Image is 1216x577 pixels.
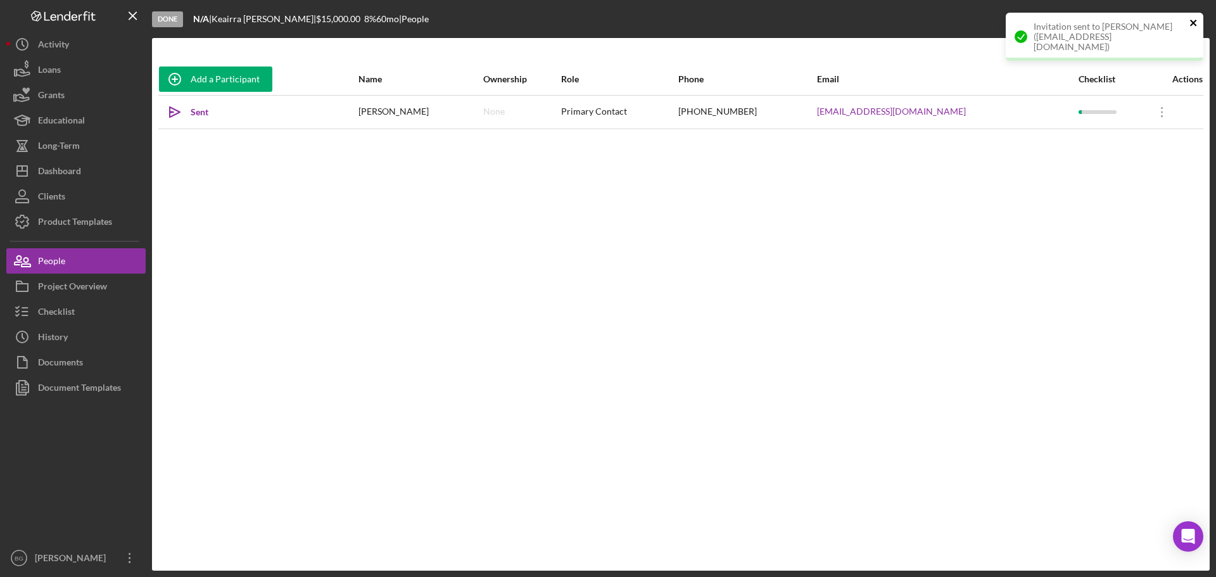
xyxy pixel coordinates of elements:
div: Invitation sent to [PERSON_NAME] ([EMAIL_ADDRESS][DOMAIN_NAME]) [1034,22,1186,52]
a: [EMAIL_ADDRESS][DOMAIN_NAME] [817,106,966,117]
div: Documents [38,350,83,378]
button: Educational [6,108,146,133]
div: Grants [38,82,65,111]
div: [PHONE_NUMBER] [678,96,816,128]
div: Phone [678,74,816,84]
button: close [1189,18,1198,30]
div: Project Overview [38,274,107,302]
div: Dashboard [38,158,81,187]
div: Activity [38,32,69,60]
div: Open Intercom Messenger [1173,521,1203,552]
div: [PERSON_NAME] [358,96,482,128]
div: Add a Participant [191,67,260,92]
button: Dashboard [6,158,146,184]
b: N/A [193,13,209,24]
div: Clients [38,184,65,212]
div: Keairra [PERSON_NAME] | [212,14,316,24]
div: Role [561,74,676,84]
button: Clients [6,184,146,209]
button: Checklist [6,299,146,324]
button: History [6,324,146,350]
div: Sent [191,99,208,125]
button: BG[PERSON_NAME] [6,545,146,571]
div: Checklist [1079,74,1146,84]
div: | People [399,14,429,24]
div: Primary Contact [561,96,676,128]
div: [PERSON_NAME] [32,545,114,574]
button: Product Templates [6,209,146,234]
div: Long-Term [38,133,80,162]
button: People [6,248,146,274]
div: 60 mo [376,14,399,24]
div: People [38,248,65,277]
div: 8 % [364,14,376,24]
div: Educational [38,108,85,136]
div: Loans [38,57,61,86]
div: Document Templates [38,375,121,403]
div: Product Templates [38,209,112,238]
div: Actions [1146,74,1203,84]
text: BG [15,555,23,562]
div: History [38,324,68,353]
button: Project Overview [6,274,146,299]
div: Done [152,11,183,27]
div: | [193,14,212,24]
button: Grants [6,82,146,108]
button: Activity [6,32,146,57]
button: Add a Participant [159,67,272,92]
div: $15,000.00 [316,14,364,24]
div: Checklist [38,299,75,327]
div: Name [358,74,482,84]
button: Document Templates [6,375,146,400]
button: Long-Term [6,133,146,158]
div: Email [817,74,1077,84]
button: Documents [6,350,146,375]
div: Ownership [483,74,560,84]
div: None [483,106,505,117]
button: Loans [6,57,146,82]
button: Sent [159,99,221,125]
